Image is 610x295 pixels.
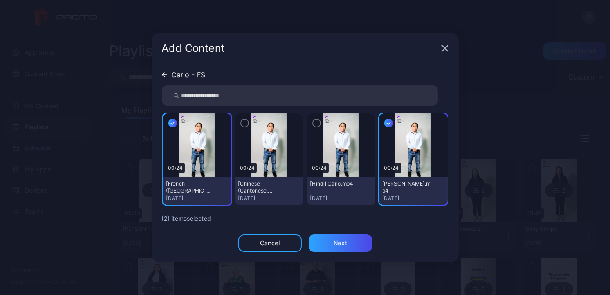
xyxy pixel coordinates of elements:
div: [DATE] [238,195,300,202]
div: Carlo.mp4 [383,180,431,194]
button: Next [309,234,372,252]
div: Next [333,240,347,247]
button: Cancel [238,234,302,252]
div: [DATE] [383,195,444,202]
div: 00:24 [238,163,257,173]
div: 00:24 [166,163,185,173]
div: 00:24 [310,163,329,173]
div: [Hindi] Carlo.mp4 [310,180,359,187]
div: Carlo - FS [172,71,206,78]
div: ( 2 ) item s selected [162,213,448,224]
div: [Chinese (Cantonese, Traditional)] Carlo.mp4 [238,180,287,194]
div: 00:24 [383,163,401,173]
div: [DATE] [310,195,372,202]
div: Cancel [260,240,280,247]
div: [DATE] [166,195,228,202]
div: [French (Switzerland)] Carlo.mp4 [166,180,215,194]
div: Add Content [162,43,438,54]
